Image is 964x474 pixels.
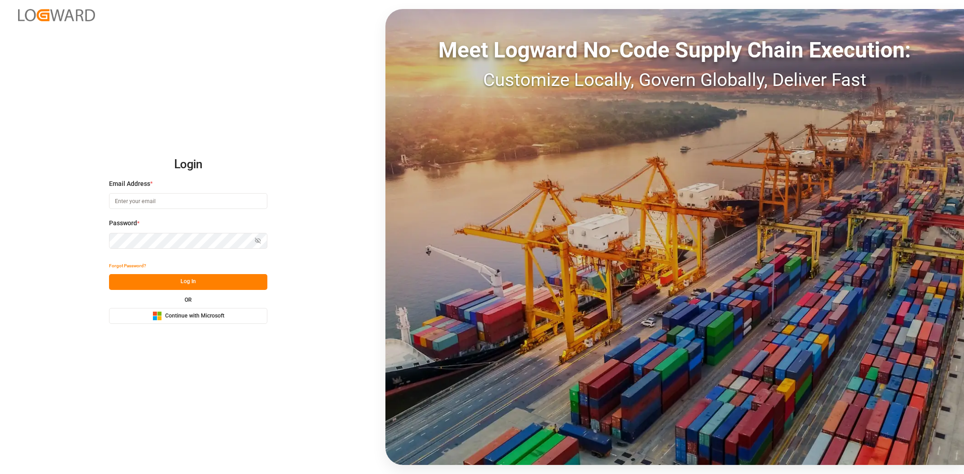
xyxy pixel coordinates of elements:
[185,297,192,303] small: OR
[109,274,267,290] button: Log In
[109,193,267,209] input: Enter your email
[109,258,146,274] button: Forgot Password?
[109,218,137,228] span: Password
[18,9,95,21] img: Logward_new_orange.png
[109,179,150,189] span: Email Address
[385,66,964,94] div: Customize Locally, Govern Globally, Deliver Fast
[109,150,267,179] h2: Login
[165,312,224,320] span: Continue with Microsoft
[109,308,267,324] button: Continue with Microsoft
[385,34,964,66] div: Meet Logward No-Code Supply Chain Execution:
